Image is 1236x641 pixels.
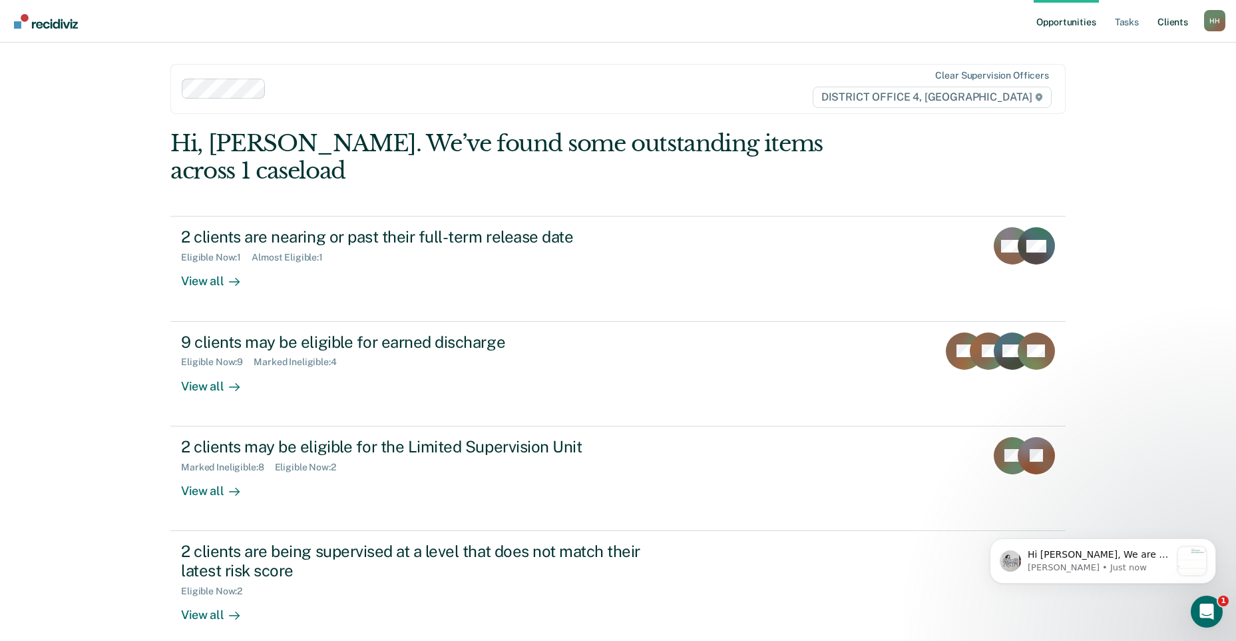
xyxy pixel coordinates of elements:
[170,426,1066,531] a: 2 clients may be eligible for the Limited Supervision UnitMarked Ineligible:8Eligible Now:2View all
[170,130,887,185] div: Hi, [PERSON_NAME]. We’ve found some outstanding items across 1 caseload
[170,216,1066,321] a: 2 clients are nearing or past their full-term release dateEligible Now:1Almost Eligible:1View all
[970,512,1236,605] iframe: Intercom notifications message
[181,462,274,473] div: Marked Ineligible : 8
[181,227,648,247] div: 2 clients are nearing or past their full-term release date
[1191,596,1223,628] iframe: Intercom live chat
[181,437,648,456] div: 2 clients may be eligible for the Limited Supervision Unit
[181,356,254,368] div: Eligible Now : 9
[181,542,648,580] div: 2 clients are being supervised at a level that does not match their latest risk score
[170,322,1066,426] a: 9 clients may be eligible for earned dischargeEligible Now:9Marked Ineligible:4View all
[935,70,1048,81] div: Clear supervision officers
[181,332,648,352] div: 9 clients may be eligible for earned discharge
[1204,10,1225,31] div: H H
[1218,596,1229,606] span: 1
[181,368,256,394] div: View all
[1204,10,1225,31] button: Profile dropdown button
[181,586,253,597] div: Eligible Now : 2
[252,252,333,263] div: Almost Eligible : 1
[275,462,347,473] div: Eligible Now : 2
[181,252,252,263] div: Eligible Now : 1
[181,263,256,289] div: View all
[813,87,1052,108] span: DISTRICT OFFICE 4, [GEOGRAPHIC_DATA]
[14,14,78,29] img: Recidiviz
[181,596,256,622] div: View all
[254,356,347,368] div: Marked Ineligible : 4
[181,472,256,498] div: View all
